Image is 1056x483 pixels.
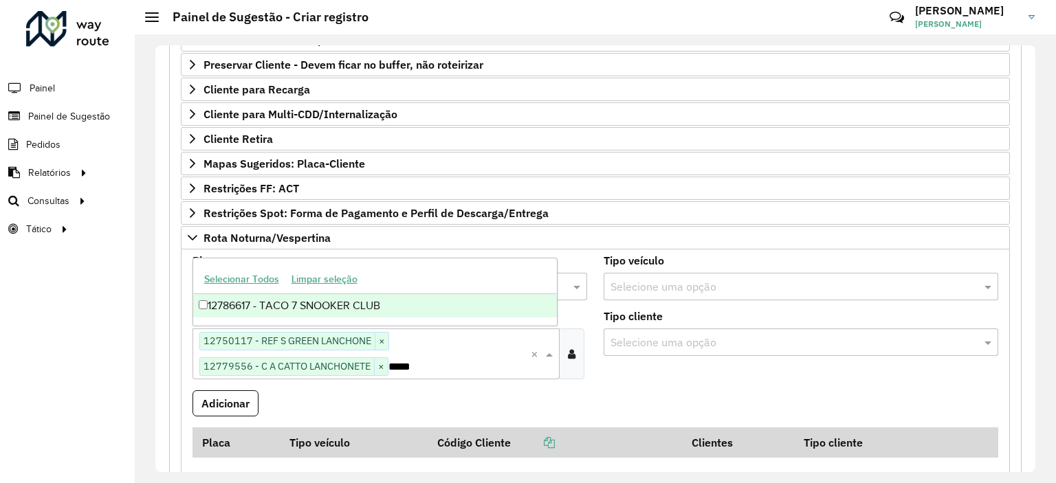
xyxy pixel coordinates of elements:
[181,127,1010,150] a: Cliente Retira
[27,194,69,208] span: Consultas
[511,436,555,449] a: Copiar
[203,84,310,95] span: Cliente para Recarga
[26,222,52,236] span: Tático
[203,207,549,218] span: Restrições Spot: Forma de Pagamento e Perfil de Descarga/Entrega
[181,226,1010,249] a: Rota Noturna/Vespertina
[428,427,683,457] th: Código Cliente
[203,34,428,45] span: Priorizar Cliente - Não podem ficar no buffer
[915,18,1018,30] span: [PERSON_NAME]
[200,333,375,349] span: 12750117 - REF S GREEN LANCHONE
[203,59,483,70] span: Preservar Cliente - Devem ficar no buffer, não roteirizar
[28,109,110,124] span: Painel de Sugestão
[198,269,285,290] button: Selecionar Todos
[531,346,542,362] span: Clear all
[159,10,368,25] h2: Painel de Sugestão - Criar registro
[181,102,1010,126] a: Cliente para Multi-CDD/Internalização
[192,258,558,326] ng-dropdown-panel: Options list
[203,133,273,144] span: Cliente Retira
[193,294,558,317] div: 12786617 - TACO 7 SNOOKER CLUB
[203,232,331,243] span: Rota Noturna/Vespertina
[192,390,258,416] button: Adicionar
[374,359,388,375] span: ×
[604,308,663,324] label: Tipo cliente
[30,81,55,96] span: Painel
[181,201,1010,225] a: Restrições Spot: Forma de Pagamento e Perfil de Descarga/Entrega
[285,269,364,290] button: Limpar seleção
[604,252,664,269] label: Tipo veículo
[200,358,374,374] span: 12779556 - C A CATTO LANCHONETE
[794,427,939,457] th: Tipo cliente
[181,152,1010,175] a: Mapas Sugeridos: Placa-Cliente
[192,252,221,269] label: Placa
[28,166,71,180] span: Relatórios
[181,53,1010,76] a: Preservar Cliente - Devem ficar no buffer, não roteirizar
[375,333,388,350] span: ×
[203,109,397,120] span: Cliente para Multi-CDD/Internalização
[882,3,912,32] a: Contato Rápido
[192,427,280,457] th: Placa
[203,183,299,194] span: Restrições FF: ACT
[203,158,365,169] span: Mapas Sugeridos: Placa-Cliente
[280,427,428,457] th: Tipo veículo
[181,78,1010,101] a: Cliente para Recarga
[915,4,1018,17] h3: [PERSON_NAME]
[682,427,794,457] th: Clientes
[181,177,1010,200] a: Restrições FF: ACT
[26,137,60,152] span: Pedidos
